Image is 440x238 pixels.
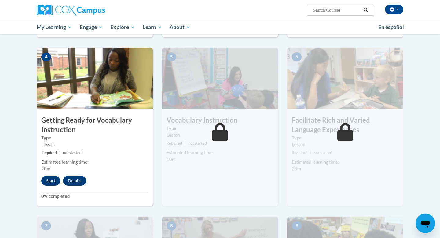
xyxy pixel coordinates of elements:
a: Cox Campus [37,5,153,16]
span: My Learning [37,24,72,31]
div: Estimated learning time: [41,159,148,165]
span: Required [292,151,307,155]
span: Engage [80,24,103,31]
button: Search [361,6,370,14]
button: Account Settings [385,5,403,14]
span: not started [188,141,207,146]
span: 5 [167,52,176,61]
span: Required [167,141,182,146]
span: 6 [292,52,302,61]
button: Details [63,176,86,186]
img: Course Image [37,48,153,109]
h3: Vocabulary Instruction [162,116,278,125]
span: Learn [143,24,162,31]
img: Course Image [162,48,278,109]
div: Estimated learning time: [167,149,273,156]
a: Explore [106,20,139,34]
span: not started [313,151,332,155]
h3: Facilitate Rich and Varied Language Experiences [287,116,403,135]
a: About [166,20,195,34]
h3: Getting Ready for Vocabulary Instruction [37,116,153,135]
label: Type [292,135,399,141]
div: Lesson [292,141,399,148]
span: not started [63,151,82,155]
div: Lesson [167,132,273,139]
a: My Learning [33,20,76,34]
a: Learn [139,20,166,34]
span: 20m [41,166,50,171]
span: | [310,151,311,155]
button: Start [41,176,60,186]
label: Type [41,135,148,141]
span: En español [378,24,404,30]
img: Course Image [287,48,403,109]
span: About [170,24,190,31]
iframe: Button to launch messaging window [416,214,435,233]
span: | [185,141,186,146]
label: Type [167,125,273,132]
span: 10m [167,157,176,162]
input: Search Courses [312,6,361,14]
span: Required [41,151,57,155]
a: En español [374,21,408,34]
span: Explore [110,24,135,31]
span: | [59,151,61,155]
a: Engage [76,20,107,34]
label: 0% completed [41,193,148,200]
div: Estimated learning time: [292,159,399,165]
div: Lesson [41,141,148,148]
span: 9 [292,221,302,230]
span: 7 [41,221,51,230]
img: Cox Campus [37,5,105,16]
span: 25m [292,166,301,171]
span: 8 [167,221,176,230]
div: Main menu [28,20,413,34]
span: 4 [41,52,51,61]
